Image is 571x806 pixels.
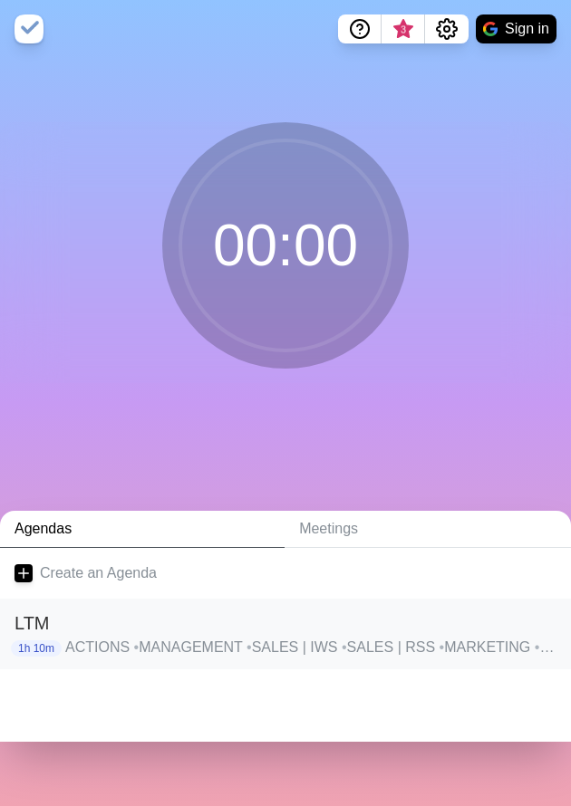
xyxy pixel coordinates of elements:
span: • [440,639,445,655]
h2: LTM [15,609,556,637]
p: 1h 10m [11,640,62,657]
img: timeblocks logo [15,14,44,43]
img: google logo [483,22,498,36]
button: Settings [425,14,469,43]
span: • [342,639,347,655]
span: • [247,639,252,655]
span: • [535,639,555,655]
span: 3 [396,23,411,37]
p: ACTIONS MANAGEMENT SALES | IWS SALES | RSS MARKETING OPERATIONS FINANCE AOB [65,637,556,658]
button: What’s new [382,14,425,43]
span: • [134,639,140,655]
a: Meetings [285,511,571,548]
button: Help [338,14,382,43]
button: Sign in [476,14,556,43]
